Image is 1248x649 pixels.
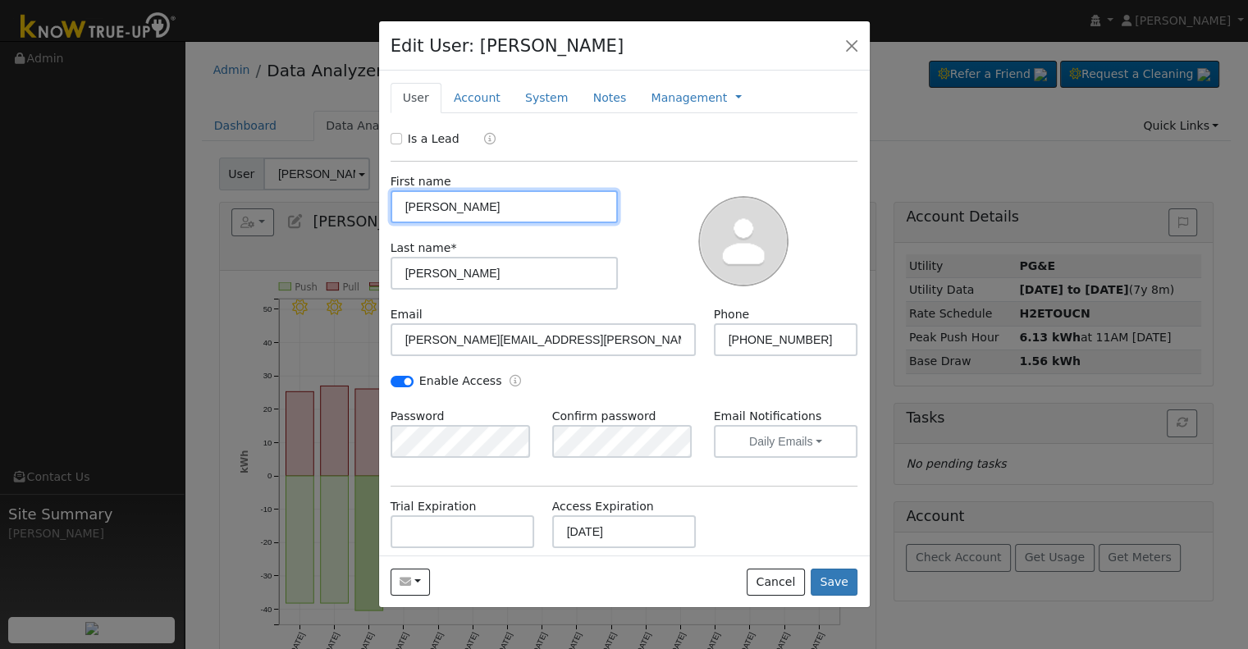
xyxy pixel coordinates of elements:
[391,240,457,257] label: Last name
[419,372,502,390] label: Enable Access
[391,133,402,144] input: Is a Lead
[391,173,451,190] label: First name
[391,33,624,59] h4: Edit User: [PERSON_NAME]
[747,569,805,596] button: Cancel
[510,372,521,391] a: Enable Access
[391,408,445,425] label: Password
[472,130,496,149] a: Lead
[513,83,581,113] a: System
[714,408,858,425] label: Email Notifications
[391,569,431,596] button: cindy.hielscher@yahoo.com
[714,306,750,323] label: Phone
[450,241,456,254] span: Required
[552,498,654,515] label: Access Expiration
[408,130,459,148] label: Is a Lead
[811,569,858,596] button: Save
[651,89,727,107] a: Management
[441,83,513,113] a: Account
[552,408,656,425] label: Confirm password
[391,306,423,323] label: Email
[714,425,858,458] button: Daily Emails
[391,83,441,113] a: User
[580,83,638,113] a: Notes
[391,498,477,515] label: Trial Expiration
